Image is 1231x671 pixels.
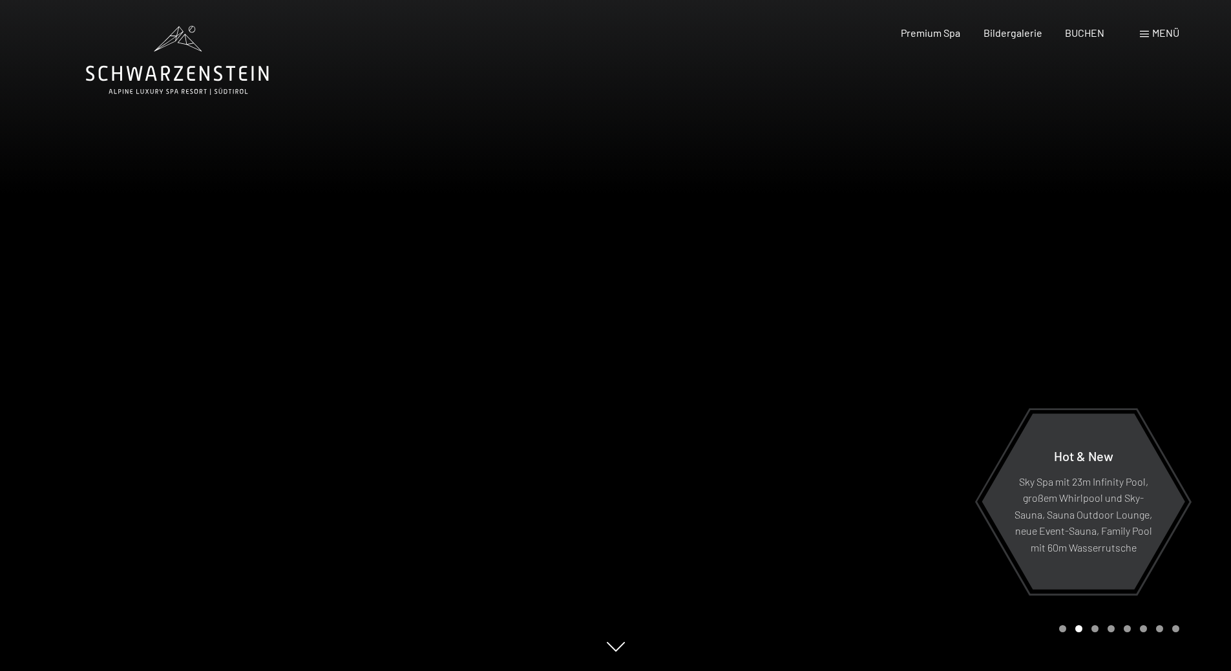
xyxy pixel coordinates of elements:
span: Hot & New [1054,448,1113,463]
div: Carousel Page 7 [1156,625,1163,632]
div: Carousel Pagination [1055,625,1179,632]
a: Bildergalerie [984,26,1042,39]
div: Carousel Page 5 [1124,625,1131,632]
div: Carousel Page 2 (Current Slide) [1075,625,1082,632]
a: Premium Spa [901,26,960,39]
p: Sky Spa mit 23m Infinity Pool, großem Whirlpool und Sky-Sauna, Sauna Outdoor Lounge, neue Event-S... [1013,473,1153,555]
div: Carousel Page 4 [1108,625,1115,632]
div: Carousel Page 1 [1059,625,1066,632]
a: Hot & New Sky Spa mit 23m Infinity Pool, großem Whirlpool und Sky-Sauna, Sauna Outdoor Lounge, ne... [981,413,1186,590]
div: Carousel Page 6 [1140,625,1147,632]
a: BUCHEN [1065,26,1104,39]
div: Carousel Page 8 [1172,625,1179,632]
div: Carousel Page 3 [1091,625,1099,632]
span: Menü [1152,26,1179,39]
